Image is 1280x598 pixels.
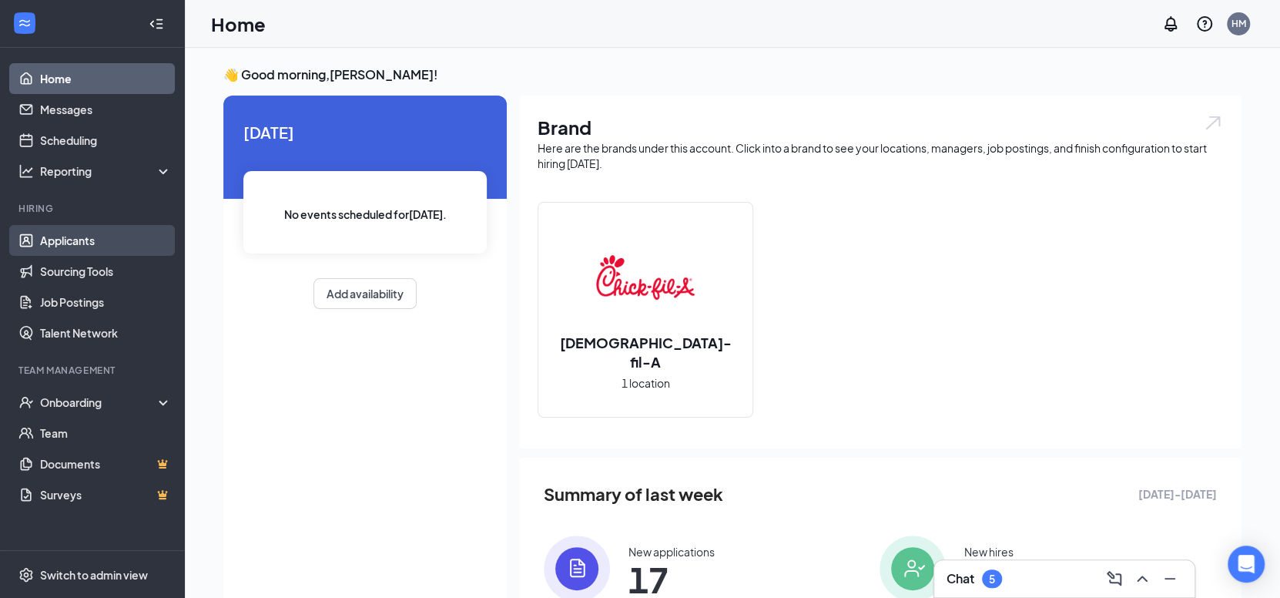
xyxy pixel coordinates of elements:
[18,364,169,377] div: Team Management
[40,125,172,156] a: Scheduling
[313,278,417,309] button: Add availability
[40,317,172,348] a: Talent Network
[596,228,695,327] img: Chick-fil-A
[628,566,715,593] span: 17
[538,333,752,371] h2: [DEMOGRAPHIC_DATA]-fil-A
[544,481,723,508] span: Summary of last week
[628,544,715,559] div: New applications
[18,395,34,410] svg: UserCheck
[18,202,169,215] div: Hiring
[1231,17,1246,30] div: HM
[1102,566,1127,591] button: ComposeMessage
[40,94,172,125] a: Messages
[538,140,1223,171] div: Here are the brands under this account. Click into a brand to see your locations, managers, job p...
[1130,566,1154,591] button: ChevronUp
[223,66,1241,83] h3: 👋 Good morning, [PERSON_NAME] !
[1161,15,1180,33] svg: Notifications
[1203,114,1223,132] img: open.6027fd2a22e1237b5b06.svg
[1195,15,1214,33] svg: QuestionInfo
[18,163,34,179] svg: Analysis
[40,479,172,510] a: SurveysCrown
[40,418,172,448] a: Team
[989,573,995,586] div: 5
[1105,569,1124,588] svg: ComposeMessage
[40,163,173,179] div: Reporting
[1161,569,1179,588] svg: Minimize
[1138,485,1217,502] span: [DATE] - [DATE]
[284,206,447,223] span: No events scheduled for [DATE] .
[1228,546,1265,583] div: Open Intercom Messenger
[40,287,172,317] a: Job Postings
[211,11,266,37] h1: Home
[1158,566,1182,591] button: Minimize
[18,567,34,583] svg: Settings
[622,375,670,391] span: 1 location
[149,16,164,32] svg: Collapse
[1133,569,1151,588] svg: ChevronUp
[243,120,487,144] span: [DATE]
[40,225,172,256] a: Applicants
[40,448,172,479] a: DocumentsCrown
[964,544,1014,559] div: New hires
[40,395,159,410] div: Onboarding
[40,63,172,94] a: Home
[40,256,172,287] a: Sourcing Tools
[40,567,148,583] div: Switch to admin view
[947,570,974,587] h3: Chat
[538,114,1223,140] h1: Brand
[17,15,32,31] svg: WorkstreamLogo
